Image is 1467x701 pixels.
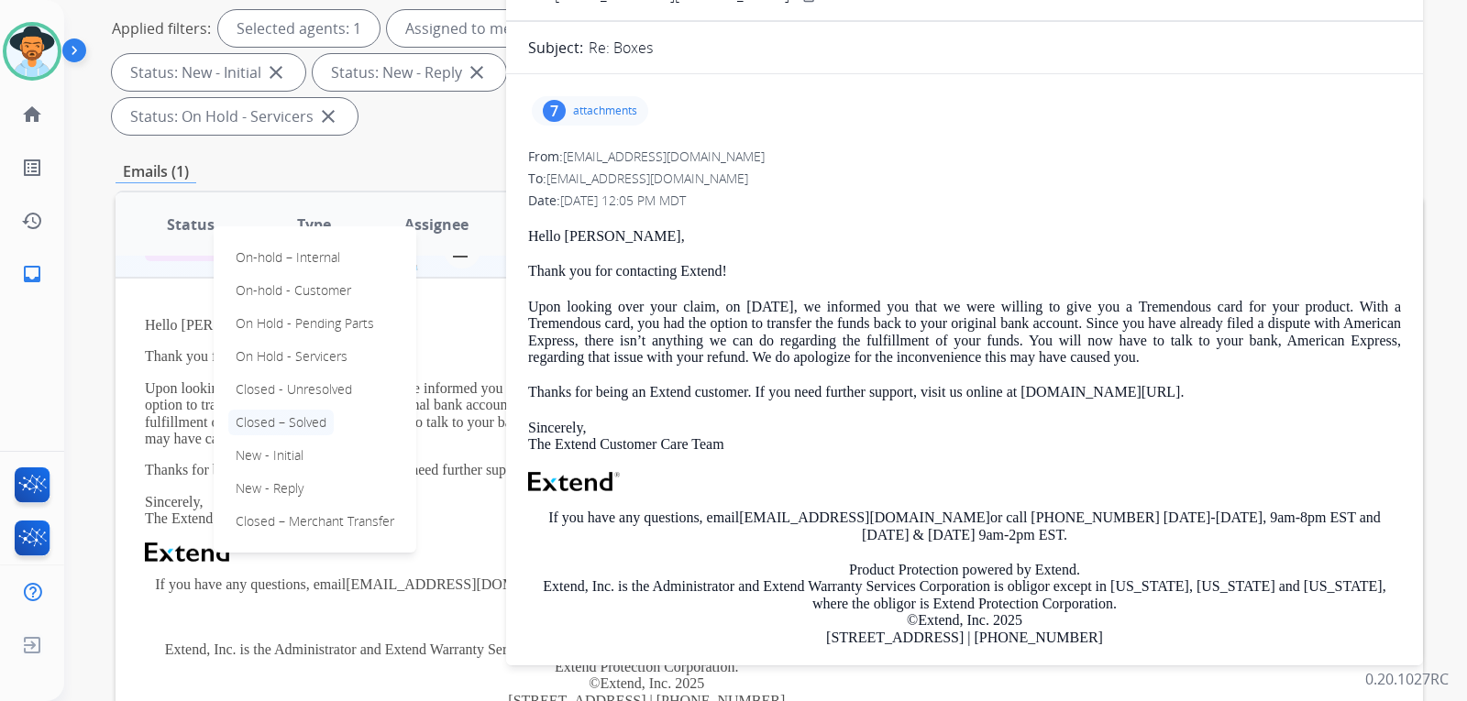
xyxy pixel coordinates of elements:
[228,344,355,369] p: On Hold - Servicers
[528,562,1401,646] p: Product Protection powered by Extend. Extend, Inc. is the Administrator and Extend Warranty Servi...
[546,170,748,187] span: [EMAIL_ADDRESS][DOMAIN_NAME]
[528,37,583,59] p: Subject:
[1365,668,1449,690] p: 0.20.1027RC
[112,54,305,91] div: Status: New - Initial
[560,192,686,209] span: [DATE] 12:05 PM MDT
[528,263,1401,279] p: Thank you for contacting Extend!
[346,576,597,592] a: [EMAIL_ADDRESS][DOMAIN_NAME]
[528,228,1401,245] p: Hello [PERSON_NAME],
[939,664,1098,680] a: [DOMAIN_NAME][URL]
[563,148,765,165] span: [EMAIL_ADDRESS][DOMAIN_NAME]
[112,98,358,135] div: Status: On Hold - Servicers
[228,311,381,336] p: On Hold - Pending Parts
[528,664,1401,698] p: Terms of Service - Privacy Policy -
[543,100,566,122] div: 7
[265,61,287,83] mat-icon: close
[228,245,347,270] p: On-hold – Internal
[466,61,488,83] mat-icon: close
[404,214,469,235] span: Assignee
[218,10,380,47] div: Selected agents: 1
[145,576,1149,610] p: If you have any questions, email or call [PHONE_NUMBER] [DATE]-[DATE], 9am-8pm EST and [DATE] & [...
[387,10,530,47] div: Assigned to me
[528,472,620,492] img: Extend Logo
[528,509,1401,543] p: If you have any questions, email or call [PHONE_NUMBER] [DATE]-[DATE], 9am-8pm EST and [DATE] & [...
[145,317,1149,334] p: Hello [PERSON_NAME],
[21,210,43,232] mat-icon: history
[145,462,1149,478] p: Thanks for being an Extend customer. If you need further support, visit us online at [DOMAIN_NAME...
[21,157,43,179] mat-icon: list_alt
[228,377,359,402] p: Closed - Unresolved
[112,17,211,39] p: Applied filters:
[528,148,1401,166] div: From:
[228,476,311,501] p: New - Reply
[589,37,653,59] p: Re: Boxes
[145,494,1149,528] p: Sincerely, The Extend Customer Care Team
[317,105,339,127] mat-icon: close
[228,443,311,468] p: New - Initial
[528,384,1401,400] p: Thanks for being an Extend customer. If you need further support, visit us online at [DOMAIN_NAME...
[528,170,1401,188] div: To:
[145,348,1149,365] p: Thank you for contacting Extend!
[21,263,43,285] mat-icon: inbox
[21,104,43,126] mat-icon: home
[145,380,1149,448] p: Upon looking over your claim, on [DATE], we informed you that we were willing to give you a Treme...
[228,509,402,534] p: Closed – Merchant Transfer
[167,214,215,235] span: Status
[573,104,637,118] p: attachments
[528,299,1401,367] p: Upon looking over your claim, on [DATE], we informed you that we were willing to give you a Treme...
[116,160,196,183] p: Emails (1)
[528,420,1401,454] p: Sincerely, The Extend Customer Care Team
[228,278,358,303] p: On-hold - Customer
[297,214,331,235] span: Type
[228,410,334,435] p: Closed – Solved
[6,26,58,77] img: avatar
[739,509,990,525] a: [EMAIL_ADDRESS][DOMAIN_NAME]
[313,54,506,91] div: Status: New - Reply
[528,192,1401,210] div: Date:
[145,542,237,563] img: Extend Logo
